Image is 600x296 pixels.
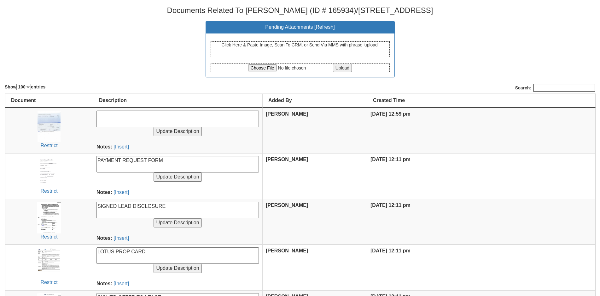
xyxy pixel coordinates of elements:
[38,111,60,142] img: uid(148)-1ca639b6-6ef0-5642-9dc4-3b0545bf12c9.jpg
[96,156,259,172] textarea: PAYMENT REQUEST FORM
[262,199,367,245] th: [PERSON_NAME]
[93,94,262,108] th: Description
[533,84,595,92] input: Search:
[515,84,595,92] label: Search:
[5,84,45,90] label: Show entries
[262,94,367,108] th: Added By
[114,190,129,195] a: [Insert]
[367,94,596,108] th: Created Time
[40,280,57,285] a: Restrict
[154,172,201,182] input: Update Description
[96,235,112,241] b: Notes:
[40,234,57,239] a: Restrict
[40,188,57,194] a: Restrict
[96,144,112,149] b: Notes:
[370,157,411,162] b: [DATE] 12:11 pm
[5,6,595,15] h3: Documents Related To [PERSON_NAME] (ID # 165934)/[STREET_ADDRESS]
[114,235,129,241] a: [Insert]
[370,202,411,208] b: [DATE] 12:11 pm
[333,64,352,72] input: Upload
[37,247,61,279] img: uid(148)-975727a1-1d99-1fe0-6422-ffda4241e88e.jpg
[40,143,57,148] a: Restrict
[37,156,61,188] img: uid(148)-394a34d1-1110-ec9b-95fa-329dabda276f.jpg
[154,218,201,227] input: Update Description
[5,94,93,108] th: Document
[262,245,367,290] th: [PERSON_NAME]
[16,84,31,90] select: Showentries
[96,247,259,264] textarea: LOTUS PROP CARD
[211,24,390,30] h3: Pending Attachments [ ]
[370,248,411,253] b: [DATE] 12:11 pm
[370,111,411,117] b: [DATE] 12:59 pm
[154,264,201,273] input: Update Description
[316,24,333,30] a: Refresh
[96,202,259,218] textarea: SIGNED LEAD DISCLOSURE
[262,108,367,154] th: [PERSON_NAME]
[96,190,112,195] b: Notes:
[114,281,129,286] a: [Insert]
[262,153,367,199] th: [PERSON_NAME]
[114,144,129,149] a: [Insert]
[211,41,390,57] div: Click Here & Paste Image, Scan To CRM, or Send Via MMS with phrase 'upload'
[96,281,112,286] b: Notes:
[37,202,61,233] img: uid(148)-a802c125-5ba9-5d86-650e-cfa0a0d350ff.jpg
[154,127,201,136] input: Update Description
